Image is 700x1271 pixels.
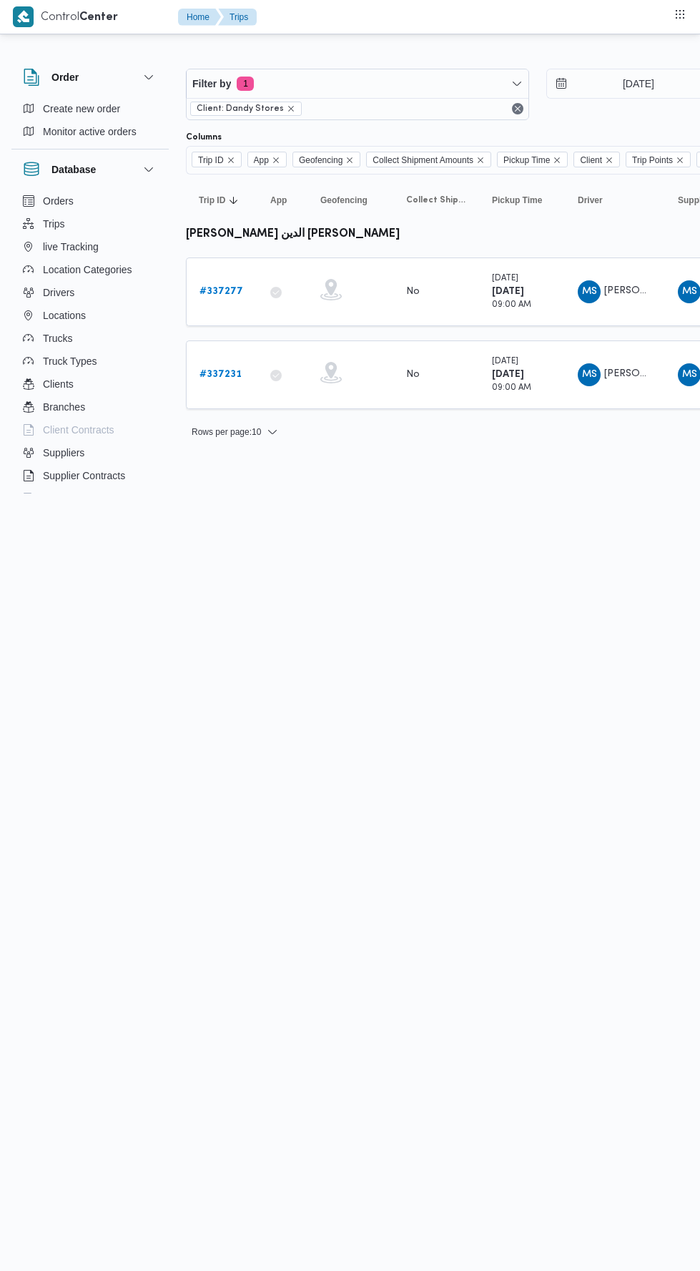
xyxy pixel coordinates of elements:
[187,69,528,98] button: Filter by1 active filters
[192,423,261,441] span: Rows per page : 10
[406,285,420,298] div: No
[51,69,79,86] h3: Order
[17,418,163,441] button: Client Contracts
[43,490,79,507] span: Devices
[197,102,284,115] span: Client: Dandy Stores
[682,280,697,303] span: MS
[186,423,284,441] button: Rows per page:10
[486,189,558,212] button: Pickup Time
[199,195,225,206] span: Trip ID; Sorted in descending order
[43,261,132,278] span: Location Categories
[572,189,658,212] button: Driver
[43,353,97,370] span: Truck Types
[178,9,221,26] button: Home
[492,358,518,365] small: [DATE]
[79,12,118,23] b: Center
[315,189,386,212] button: Geofencing
[43,398,85,416] span: Branches
[23,69,157,86] button: Order
[43,421,114,438] span: Client Contracts
[17,464,163,487] button: Supplier Contracts
[43,330,72,347] span: Trucks
[578,363,601,386] div: Muhammad Slah Aldin Said Muhammad
[11,190,169,499] div: Database
[17,235,163,258] button: live Tracking
[270,195,287,206] span: App
[366,152,491,167] span: Collect Shipment Amounts
[43,467,125,484] span: Supplier Contracts
[676,156,684,165] button: Remove Trip Points from selection in this group
[573,152,620,167] span: Client
[237,77,254,91] span: 1 active filters
[186,229,400,240] b: [PERSON_NAME] الدين [PERSON_NAME]
[43,444,84,461] span: Suppliers
[14,1214,60,1257] iframe: chat widget
[190,102,302,116] span: Client: Dandy Stores
[582,363,597,386] span: MS
[13,6,34,27] img: X8yXhbKr1z7QwAAAABJRU5ErkJggg==
[17,396,163,418] button: Branches
[199,283,243,300] a: #337277
[503,152,550,168] span: Pickup Time
[492,195,542,206] span: Pickup Time
[23,161,157,178] button: Database
[43,238,99,255] span: live Tracking
[476,156,485,165] button: Remove Collect Shipment Amounts from selection in this group
[492,287,524,296] b: [DATE]
[17,373,163,396] button: Clients
[17,281,163,304] button: Drivers
[492,384,531,392] small: 09:00 AM
[17,258,163,281] button: Location Categories
[186,132,222,143] label: Columns
[199,287,243,296] b: # 337277
[227,156,235,165] button: Remove Trip ID from selection in this group
[218,9,257,26] button: Trips
[345,156,354,165] button: Remove Geofencing from selection in this group
[43,215,65,232] span: Trips
[292,152,360,167] span: Geofencing
[43,123,137,140] span: Monitor active orders
[17,441,163,464] button: Suppliers
[43,284,74,301] span: Drivers
[43,192,74,210] span: Orders
[247,152,287,167] span: App
[509,100,526,117] button: Remove
[17,350,163,373] button: Truck Types
[406,195,466,206] span: Collect Shipment Amounts
[632,152,673,168] span: Trip Points
[492,370,524,379] b: [DATE]
[580,152,602,168] span: Client
[17,327,163,350] button: Trucks
[320,195,368,206] span: Geofencing
[254,152,269,168] span: App
[11,97,169,149] div: Order
[406,368,420,381] div: No
[626,152,691,167] span: Trip Points
[373,152,473,168] span: Collect Shipment Amounts
[17,212,163,235] button: Trips
[492,301,531,309] small: 09:00 AM
[17,97,163,120] button: Create new order
[605,156,613,165] button: Remove Client from selection in this group
[287,104,295,113] button: remove selected entity
[17,487,163,510] button: Devices
[553,156,561,165] button: Remove Pickup Time from selection in this group
[497,152,568,167] span: Pickup Time
[193,189,250,212] button: Trip IDSorted in descending order
[199,370,242,379] b: # 337231
[43,100,120,117] span: Create new order
[17,190,163,212] button: Orders
[192,75,231,92] span: Filter by
[199,366,242,383] a: #337231
[492,275,518,283] small: [DATE]
[17,120,163,143] button: Monitor active orders
[578,280,601,303] div: Muhammad Slah Aldin Said Muhammad
[51,161,96,178] h3: Database
[682,363,697,386] span: MS
[582,280,597,303] span: MS
[192,152,242,167] span: Trip ID
[578,195,603,206] span: Driver
[272,156,280,165] button: Remove App from selection in this group
[43,307,86,324] span: Locations
[43,376,74,393] span: Clients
